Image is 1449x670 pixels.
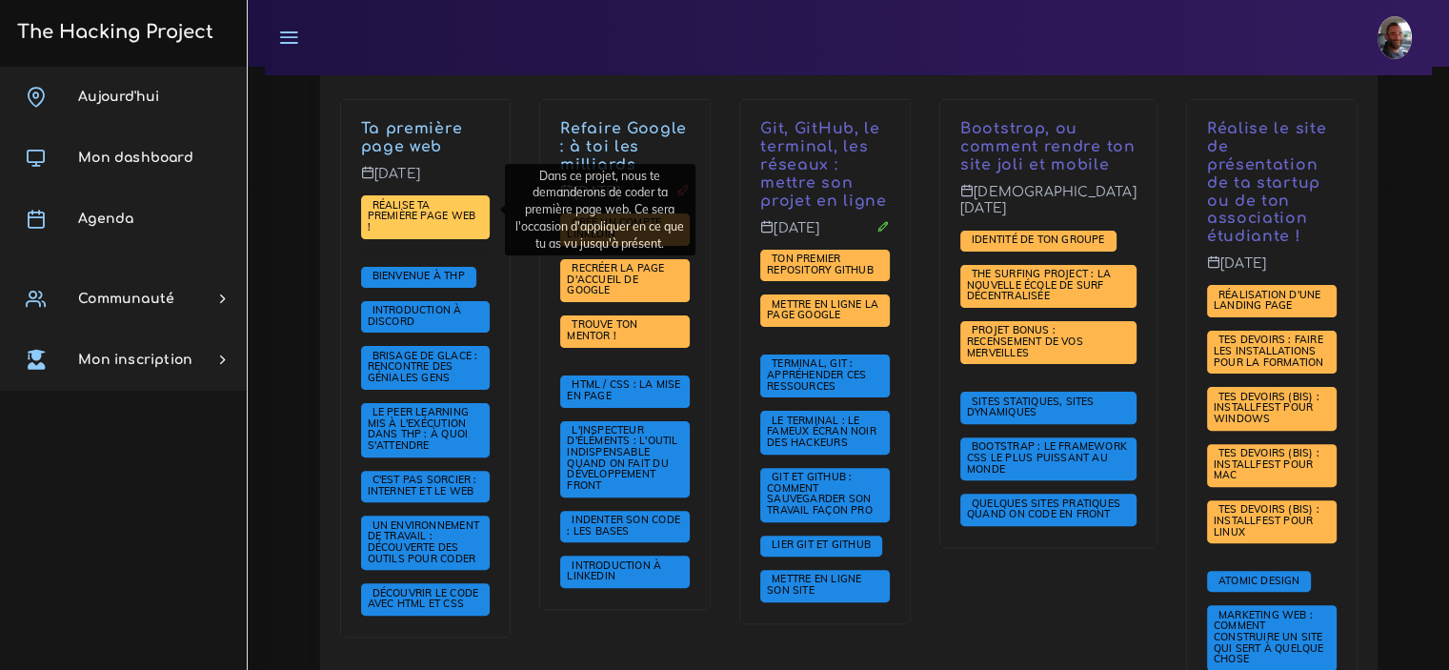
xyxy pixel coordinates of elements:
a: Réalise ta première page web ! [368,198,476,233]
span: Marketing web : comment construire un site qui sert à quelque chose [1214,608,1324,665]
a: HTML / CSS : la mise en page [567,378,680,403]
span: Git et GitHub : comment sauvegarder son travail façon pro [767,470,877,517]
span: Trouve ton mentor ! [567,317,637,342]
span: Terminal, Git : appréhender ces ressources [767,356,866,392]
span: Indenter son code : les bases [567,513,680,538]
span: Mon dashboard [78,151,193,165]
p: Réalise le site de présentation de ta startup ou de ton association étudiante ! [1207,120,1337,246]
span: PROJET BONUS : recensement de vos merveilles [967,323,1083,358]
span: Réalisation d'une landing page [1214,288,1321,313]
a: Brisage de glace : rencontre des géniales gens [368,350,478,385]
p: [DATE] [1207,255,1337,286]
a: Ta première page web [361,120,463,155]
p: Bootstrap, ou comment rendre ton site joli et mobile [960,120,1137,173]
a: Introduction à Discord [368,304,462,329]
a: L'inspecteur d'éléments : l'outil indispensable quand on fait du développement front [567,424,677,493]
a: Introduction à LinkedIn [567,559,661,584]
span: Quelques sites pratiques quand on code en front [967,497,1120,521]
span: C'est pas sorcier : internet et le web [368,473,479,497]
h3: The Hacking Project [11,22,213,43]
a: Bienvenue à THP [368,270,470,283]
span: Découvrir le code avec HTML et CSS [368,586,479,611]
div: Dans ce projet, nous te demanderons de coder ta première page web. Ce sera l'occasion d'appliquer... [505,164,695,255]
span: Sites statiques, sites dynamiques [967,395,1095,419]
p: [DATE] [760,220,890,251]
span: Lier Git et Github [767,538,875,551]
span: L'inspecteur d'éléments : l'outil indispensable quand on fait du développement front [567,423,677,492]
span: Aujourd'hui [78,90,159,104]
span: Recréer la page d'accueil de Google [567,261,664,296]
span: Le Peer learning mis à l'exécution dans THP : à quoi s'attendre [368,405,469,452]
a: Refaire Google : à toi les milliards [560,120,687,173]
a: Recréer la page d'accueil de Google [567,262,664,297]
span: Tes devoirs (bis) : Installfest pour MAC [1214,446,1319,481]
span: Atomic Design [1214,574,1305,587]
a: Trouve ton mentor ! [567,318,637,343]
span: Identité de ton groupe [967,233,1110,246]
span: Tes devoirs (bis) : Installfest pour Linux [1214,502,1319,538]
span: Agenda [78,212,133,226]
p: [DATE] [361,166,491,196]
p: [DEMOGRAPHIC_DATA][DATE] [960,184,1137,231]
span: Bootstrap : le framework CSS le plus puissant au monde [967,439,1127,475]
a: Découvrir le code avec HTML et CSS [368,587,479,612]
img: buzfeicrkgnctnff1p9r.jpg [1378,16,1412,59]
span: Introduction à LinkedIn [567,558,661,583]
span: HTML / CSS : la mise en page [567,377,680,402]
a: Le Peer learning mis à l'exécution dans THP : à quoi s'attendre [368,406,469,453]
span: Tes devoirs (bis) : Installfest pour Windows [1214,390,1319,425]
p: Git, GitHub, le terminal, les réseaux : mettre son projet en ligne [760,120,890,210]
span: Tes devoirs : faire les installations pour la formation [1214,333,1329,368]
span: Mon inscription [78,353,192,367]
span: Bienvenue à THP [368,269,470,282]
span: Introduction à Discord [368,303,462,328]
a: Un environnement de travail : découverte des outils pour coder [368,519,481,566]
span: Brisage de glace : rencontre des géniales gens [368,349,478,384]
a: Indenter son code : les bases [567,514,680,538]
span: Un environnement de travail : découverte des outils pour coder [368,518,481,565]
span: Communauté [78,292,174,306]
span: Mettre en ligne la page Google [767,297,878,322]
span: Ton premier repository GitHub [767,252,878,276]
span: The Surfing Project : la nouvelle école de surf décentralisée [967,267,1111,302]
span: Mettre en ligne son site [767,572,861,597]
a: C'est pas sorcier : internet et le web [368,474,479,498]
span: Le terminal : le fameux écran noir des hackeurs [767,414,876,449]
